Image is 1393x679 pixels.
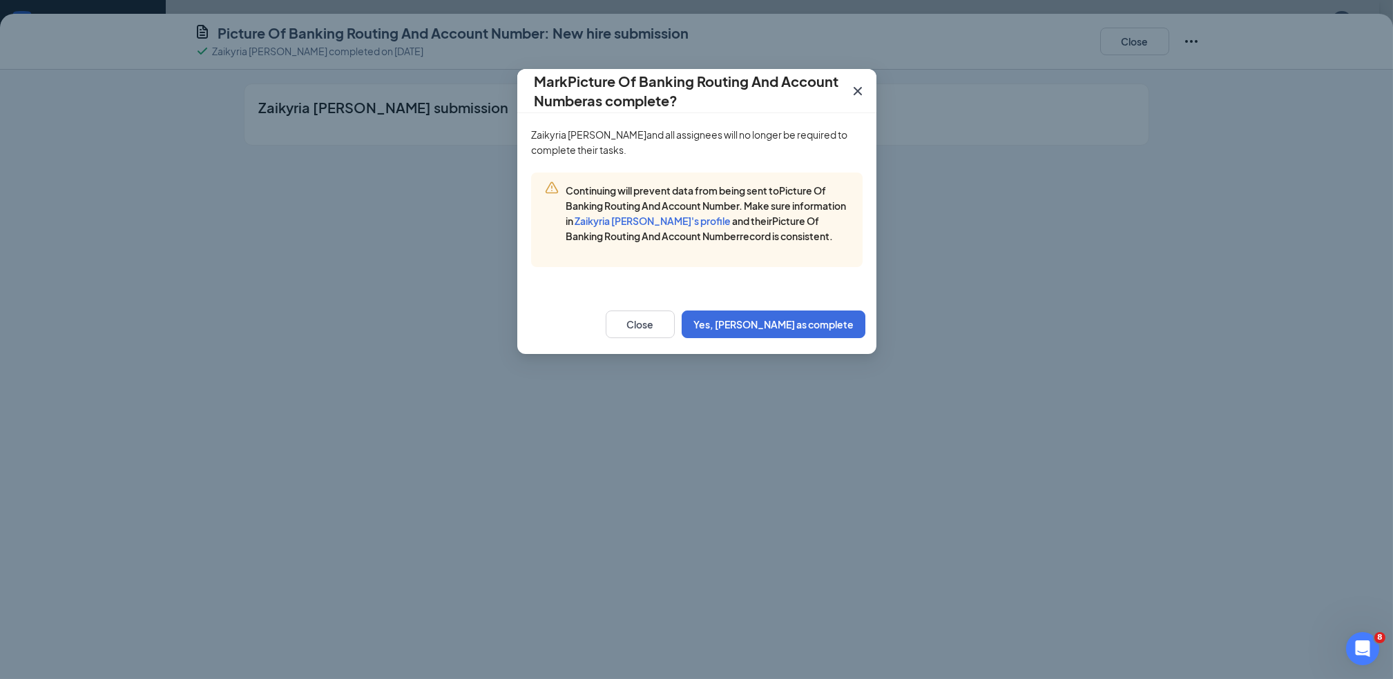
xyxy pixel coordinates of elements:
button: Yes, [PERSON_NAME] as complete [682,311,865,338]
span: Zaikyria [PERSON_NAME] 's profile [575,215,731,227]
iframe: Intercom live chat [1346,632,1379,665]
h4: Mark Picture Of Banking Routing And Account Number as complete? [534,72,860,110]
button: Close [606,311,675,338]
button: Close [839,69,876,113]
button: Zaikyria [PERSON_NAME]'s profile [575,214,731,228]
svg: Cross [849,83,866,99]
span: Zaikyria [PERSON_NAME] and all assignees will no longer be required to complete their tasks. [531,128,847,156]
span: Continuing will prevent data from being sent to Picture Of Banking Routing And Account Number . M... [566,184,846,242]
svg: Warning [545,181,559,195]
span: 8 [1374,632,1385,643]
